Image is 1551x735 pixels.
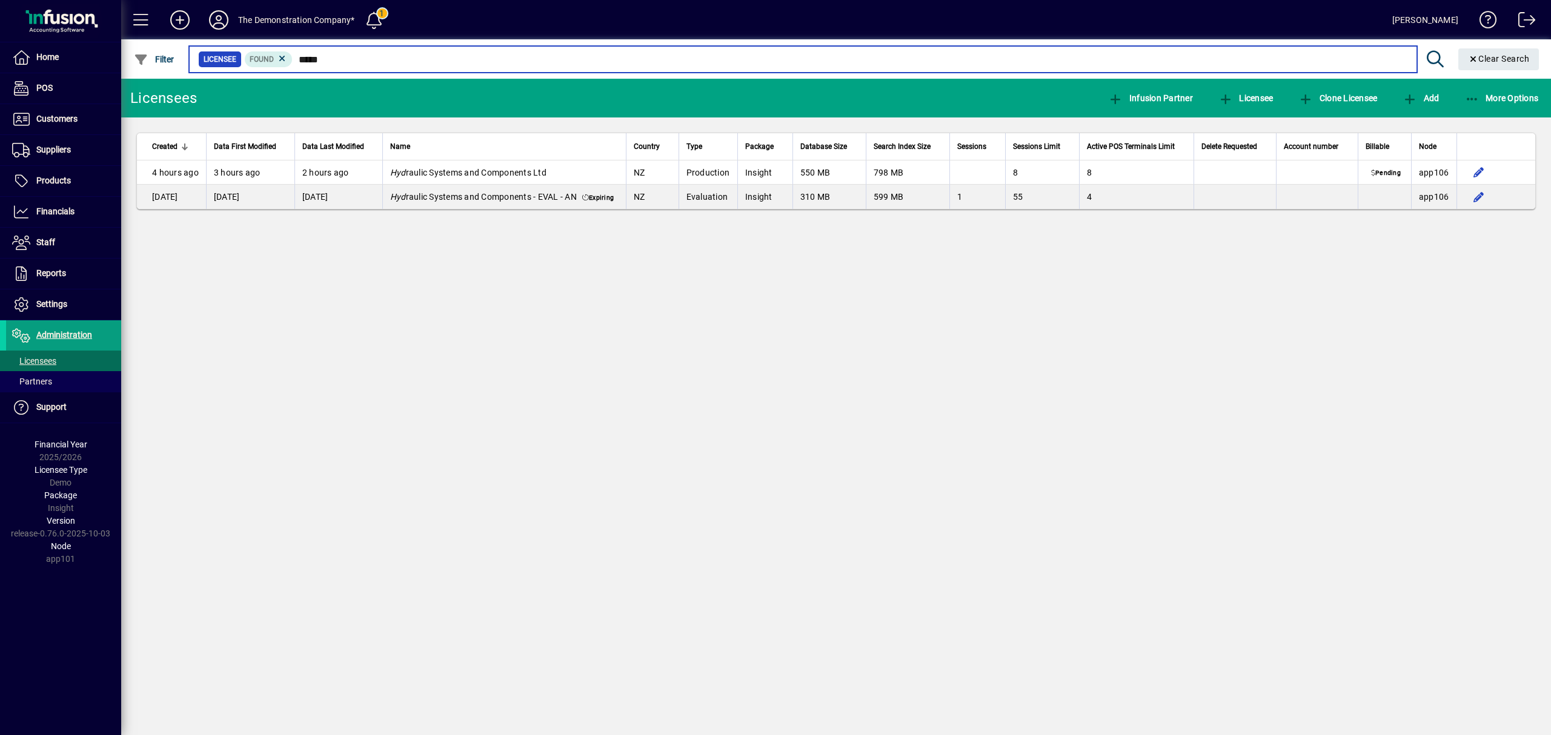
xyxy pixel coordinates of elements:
[6,42,121,73] a: Home
[1087,140,1175,153] span: Active POS Terminals Limit
[204,53,236,65] span: Licensee
[302,140,375,153] div: Data Last Modified
[6,166,121,196] a: Products
[800,140,847,153] span: Database Size
[1298,93,1377,103] span: Clone Licensee
[47,516,75,526] span: Version
[152,140,199,153] div: Created
[130,88,197,108] div: Licensees
[6,351,121,371] a: Licensees
[35,440,87,449] span: Financial Year
[6,197,121,227] a: Financials
[1284,140,1350,153] div: Account number
[214,140,276,153] span: Data First Modified
[214,140,287,153] div: Data First Modified
[1469,163,1489,182] button: Edit
[1105,87,1196,109] button: Infusion Partner
[134,54,174,64] span: Filter
[1201,140,1269,153] div: Delete Requested
[137,160,206,185] td: 4 hours ago
[679,160,737,185] td: Production
[1079,185,1194,209] td: 4
[161,9,199,31] button: Add
[580,193,617,203] span: Expiring
[737,185,792,209] td: Insight
[6,228,121,258] a: Staff
[1468,54,1530,64] span: Clear Search
[957,140,998,153] div: Sessions
[686,140,730,153] div: Type
[792,185,866,209] td: 310 MB
[36,83,53,93] span: POS
[1087,140,1187,153] div: Active POS Terminals Limit
[6,73,121,104] a: POS
[51,541,71,551] span: Node
[390,140,619,153] div: Name
[6,371,121,392] a: Partners
[238,10,355,30] div: The Demonstration Company*
[874,140,942,153] div: Search Index Size
[1462,87,1542,109] button: More Options
[626,160,679,185] td: NZ
[6,392,121,423] a: Support
[36,330,92,340] span: Administration
[137,185,206,209] td: [DATE]
[206,160,294,185] td: 3 hours ago
[1108,93,1193,103] span: Infusion Partner
[1392,10,1458,30] div: [PERSON_NAME]
[6,259,121,289] a: Reports
[6,289,121,320] a: Settings
[36,299,67,309] span: Settings
[36,176,71,185] span: Products
[1403,93,1439,103] span: Add
[1470,2,1497,42] a: Knowledge Base
[250,55,274,64] span: Found
[36,114,78,124] span: Customers
[390,192,577,202] span: raulic Systems and Components - EVAL - AN
[36,145,71,154] span: Suppliers
[1366,140,1404,153] div: Billable
[745,140,785,153] div: Package
[12,356,56,366] span: Licensees
[36,206,75,216] span: Financials
[1079,160,1194,185] td: 8
[874,140,931,153] span: Search Index Size
[866,160,949,185] td: 798 MB
[1469,187,1489,206] button: Edit
[1215,87,1277,109] button: Licensee
[1005,185,1079,209] td: 55
[949,185,1005,209] td: 1
[36,402,67,412] span: Support
[1509,2,1536,42] a: Logout
[35,465,87,475] span: Licensee Type
[957,140,986,153] span: Sessions
[1295,87,1380,109] button: Clone Licensee
[866,185,949,209] td: 599 MB
[152,140,178,153] span: Created
[626,185,679,209] td: NZ
[390,140,410,153] span: Name
[6,135,121,165] a: Suppliers
[294,160,382,185] td: 2 hours ago
[1419,140,1436,153] span: Node
[1400,87,1442,109] button: Add
[1369,169,1403,179] span: Pending
[294,185,382,209] td: [DATE]
[390,168,546,177] span: raulic Systems and Components Ltd
[245,51,293,67] mat-chip: Found Status: Found
[1013,140,1072,153] div: Sessions Limit
[686,140,702,153] span: Type
[36,268,66,278] span: Reports
[302,140,364,153] span: Data Last Modified
[131,48,178,70] button: Filter
[745,140,774,153] span: Package
[1201,140,1257,153] span: Delete Requested
[390,192,406,202] em: Hyd
[12,377,52,386] span: Partners
[634,140,660,153] span: Country
[36,52,59,62] span: Home
[44,490,77,500] span: Package
[6,104,121,134] a: Customers
[679,185,737,209] td: Evaluation
[792,160,866,185] td: 550 MB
